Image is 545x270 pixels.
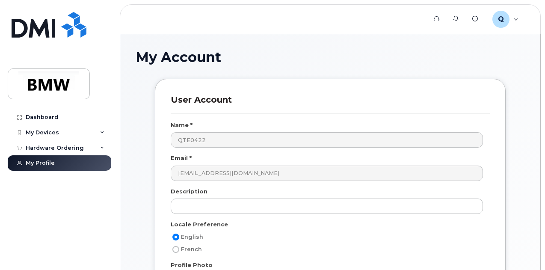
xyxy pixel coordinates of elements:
[171,95,490,113] h3: User Account
[181,246,202,252] span: French
[181,234,203,240] span: English
[171,187,207,196] label: Description
[172,234,179,240] input: English
[171,261,213,269] label: Profile Photo
[136,50,525,65] h1: My Account
[171,154,192,162] label: Email *
[171,220,228,228] label: Locale Preference
[172,246,179,253] input: French
[171,121,193,129] label: Name *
